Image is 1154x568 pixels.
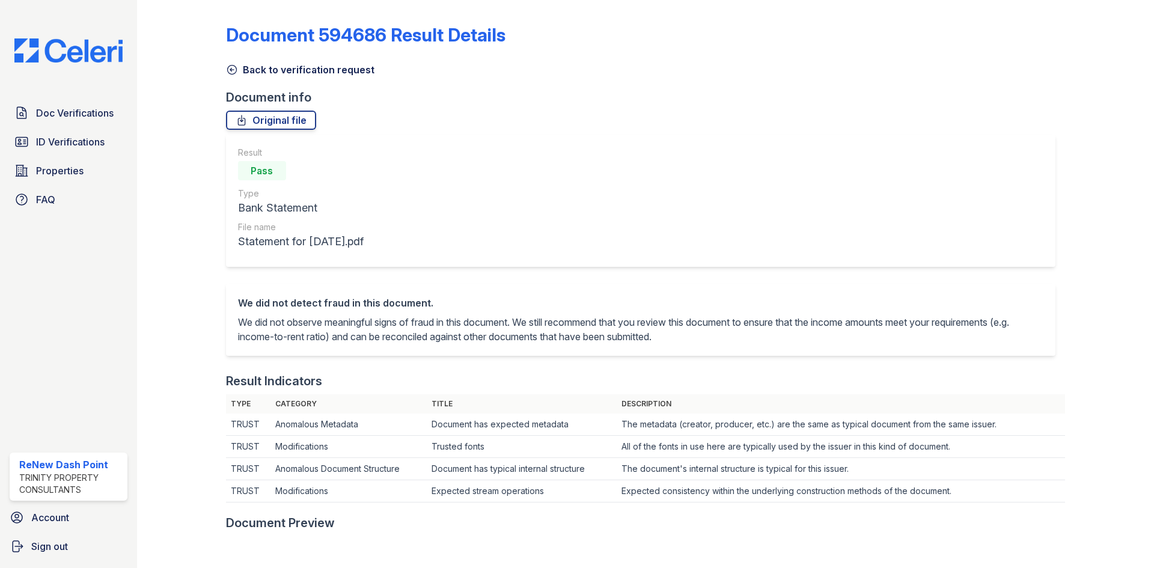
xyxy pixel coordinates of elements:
[427,458,617,480] td: Document has typical internal structure
[238,161,286,180] div: Pass
[270,394,427,414] th: Category
[617,480,1065,502] td: Expected consistency within the underlying construction methods of the document.
[617,414,1065,436] td: The metadata (creator, producer, etc.) are the same as typical document from the same issuer.
[226,394,271,414] th: Type
[226,414,271,436] td: TRUST
[10,101,127,125] a: Doc Verifications
[5,534,132,558] a: Sign out
[238,221,364,233] div: File name
[270,480,427,502] td: Modifications
[10,188,127,212] a: FAQ
[226,89,1065,106] div: Document info
[10,159,127,183] a: Properties
[19,472,123,496] div: Trinity Property Consultants
[270,414,427,436] td: Anomalous Metadata
[226,436,271,458] td: TRUST
[617,394,1065,414] th: Description
[10,130,127,154] a: ID Verifications
[226,111,316,130] a: Original file
[427,436,617,458] td: Trusted fonts
[226,515,335,531] div: Document Preview
[36,135,105,149] span: ID Verifications
[226,24,505,46] a: Document 594686 Result Details
[270,458,427,480] td: Anomalous Document Structure
[31,510,69,525] span: Account
[427,414,617,436] td: Document has expected metadata
[36,163,84,178] span: Properties
[238,296,1043,310] div: We did not detect fraud in this document.
[226,480,271,502] td: TRUST
[617,436,1065,458] td: All of the fonts in use here are typically used by the issuer in this kind of document.
[226,458,271,480] td: TRUST
[31,539,68,554] span: Sign out
[5,38,132,63] img: CE_Logo_Blue-a8612792a0a2168367f1c8372b55b34899dd931a85d93a1a3d3e32e68fde9ad4.png
[427,394,617,414] th: Title
[238,200,364,216] div: Bank Statement
[617,458,1065,480] td: The document's internal structure is typical for this issuer.
[427,480,617,502] td: Expected stream operations
[36,106,114,120] span: Doc Verifications
[270,436,427,458] td: Modifications
[238,147,364,159] div: Result
[226,63,374,77] a: Back to verification request
[226,373,322,389] div: Result Indicators
[238,233,364,250] div: Statement for [DATE].pdf
[19,457,123,472] div: ReNew Dash Point
[238,315,1043,344] p: We did not observe meaningful signs of fraud in this document. We still recommend that you review...
[5,505,132,530] a: Account
[238,188,364,200] div: Type
[36,192,55,207] span: FAQ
